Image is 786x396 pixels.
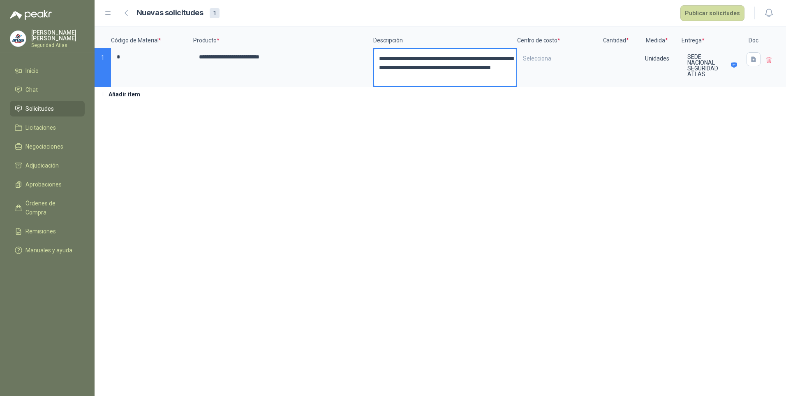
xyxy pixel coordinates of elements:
a: Aprobaciones [10,177,85,192]
div: Selecciona [518,49,599,68]
p: Entrega [682,26,743,48]
p: Código de Material [111,26,193,48]
span: Aprobaciones [25,180,62,189]
span: Negociaciones [25,142,63,151]
p: Descripción [373,26,517,48]
span: Solicitudes [25,104,54,113]
img: Logo peakr [10,10,52,20]
a: Negociaciones [10,139,85,154]
span: Inicio [25,66,39,75]
span: Chat [25,85,38,94]
span: Manuales y ayuda [25,246,72,255]
a: Chat [10,82,85,98]
button: Publicar solicitudes [680,5,744,21]
a: Solicitudes [10,101,85,116]
span: Remisiones [25,227,56,236]
button: Añadir ítem [95,87,145,101]
p: Centro de costo [517,26,599,48]
a: Inicio [10,63,85,79]
p: Cantidad [599,26,632,48]
p: 1 [95,48,111,87]
a: Adjudicación [10,158,85,173]
div: Unidades [633,49,681,68]
span: Adjudicación [25,161,59,170]
span: Órdenes de Compra [25,199,77,217]
img: Company Logo [10,31,26,47]
div: 1 [210,8,220,18]
p: Seguridad Atlas [31,43,85,48]
p: SEDE NACIONAL SEGURIDAD ATLAS [687,54,728,77]
p: Medida [632,26,682,48]
a: Órdenes de Compra [10,196,85,220]
a: Licitaciones [10,120,85,135]
a: Remisiones [10,224,85,239]
a: Manuales y ayuda [10,242,85,258]
span: Licitaciones [25,123,56,132]
p: [PERSON_NAME] [PERSON_NAME] [31,30,85,41]
p: Producto [193,26,373,48]
h2: Nuevas solicitudes [136,7,203,19]
p: Doc [743,26,764,48]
